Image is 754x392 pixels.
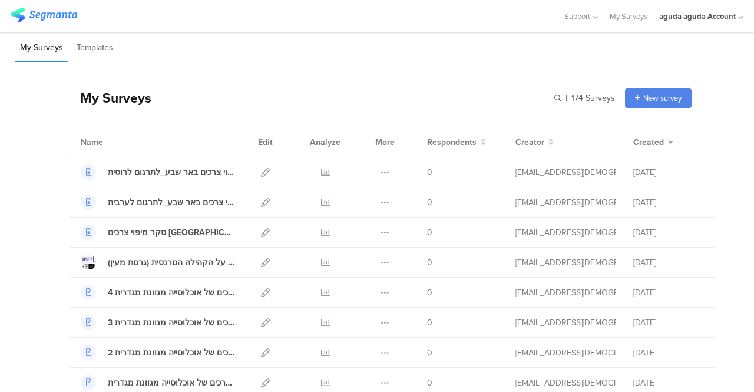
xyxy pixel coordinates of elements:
li: Templates [71,34,118,62]
div: [DATE] [633,256,704,269]
div: [DATE] [633,166,704,179]
a: סקר מיפוי צרכים [GEOGRAPHIC_DATA] [81,225,235,240]
a: סקר מיפוי צרכים באר שבע_לתרגום לערבית [81,195,235,210]
div: Name [81,136,151,149]
div: 4 אפיון צרכים של אוכלוסייה מגוונת מגדרית [108,286,235,299]
li: My Surveys [15,34,68,62]
a: אפיון צרכים של אוכלוסייה מגוונת מגדרית [81,375,235,390]
div: סקר מיפוי צרכים באר שבע [108,226,235,239]
div: My Surveys [68,88,151,108]
span: 0 [427,256,432,269]
span: | [564,92,569,104]
div: סקר עמדות מטפלים.ות על הקהילה הטרנסית (גרסת מעין) [108,256,235,269]
div: [DATE] [633,377,704,389]
div: Edit [253,127,278,157]
a: 2 אפיון צרכים של אוכלוסייה מגוונת מגדרית [81,345,235,360]
span: 174 Surveys [571,92,615,104]
a: סקר עמדות מטפלים.ות על הקהילה הטרנסית (גרסת מעין) [81,255,235,270]
div: סקר מיפוי צרכים באר שבע_לתרגום לערבית [108,196,235,209]
span: 0 [427,286,432,299]
img: segmanta logo [11,8,77,22]
div: research@lgbt.org.il [515,196,616,209]
div: More [372,127,398,157]
div: [DATE] [633,317,704,329]
span: Support [564,11,590,22]
span: Created [633,136,664,149]
div: [DATE] [633,196,704,209]
button: Creator [515,136,554,149]
a: סקר מיפוי צרכים באר שבע_לתרגום לרוסית [81,164,235,180]
span: 0 [427,196,432,209]
div: 3 אפיון צרכים של אוכלוסייה מגוונת מגדרית [108,317,235,329]
div: research@lgbt.org.il [515,317,616,329]
div: Analyze [307,127,343,157]
div: research@lgbt.org.il [515,166,616,179]
div: aguda aguda Account [659,11,736,22]
div: research@lgbt.org.il [515,286,616,299]
a: 4 אפיון צרכים של אוכלוסייה מגוונת מגדרית [81,285,235,300]
div: research@lgbt.org.il [515,377,616,389]
div: research@lgbt.org.il [515,347,616,359]
span: 0 [427,317,432,329]
div: סקר מיפוי צרכים באר שבע_לתרגום לרוסית [108,166,235,179]
button: Respondents [427,136,486,149]
div: [DATE] [633,226,704,239]
span: New survey [643,93,682,104]
button: Created [633,136,673,149]
span: 0 [427,377,432,389]
div: digital@lgbt.org.il [515,256,616,269]
span: Respondents [427,136,477,149]
span: 0 [427,166,432,179]
div: [DATE] [633,347,704,359]
a: 3 אפיון צרכים של אוכלוסייה מגוונת מגדרית [81,315,235,330]
span: Creator [515,136,544,149]
div: research@lgbt.org.il [515,226,616,239]
div: אפיון צרכים של אוכלוסייה מגוונת מגדרית [108,377,235,389]
span: 0 [427,226,432,239]
div: 2 אפיון צרכים של אוכלוסייה מגוונת מגדרית [108,347,235,359]
div: [DATE] [633,286,704,299]
span: 0 [427,347,432,359]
